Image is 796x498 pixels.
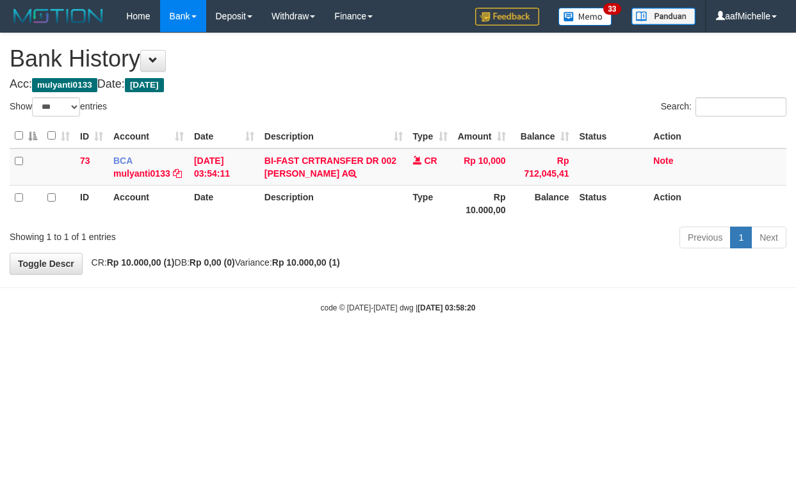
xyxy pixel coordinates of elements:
[189,149,259,186] td: [DATE] 03:54:11
[321,303,476,312] small: code © [DATE]-[DATE] dwg |
[113,156,133,166] span: BCA
[10,78,786,91] h4: Acc: Date:
[10,124,42,149] th: : activate to sort column descending
[10,6,107,26] img: MOTION_logo.png
[108,185,189,221] th: Account
[730,227,752,248] a: 1
[75,185,108,221] th: ID
[453,149,511,186] td: Rp 10,000
[574,124,649,149] th: Status
[10,97,107,116] label: Show entries
[418,303,475,312] strong: [DATE] 03:58:20
[125,78,164,92] span: [DATE]
[32,78,97,92] span: mulyanti0133
[190,257,235,268] strong: Rp 0,00 (0)
[408,124,453,149] th: Type: activate to sort column ascending
[558,8,612,26] img: Button%20Memo.svg
[695,97,786,116] input: Search:
[189,185,259,221] th: Date
[751,227,786,248] a: Next
[32,97,80,116] select: Showentries
[511,185,574,221] th: Balance
[574,185,649,221] th: Status
[648,124,786,149] th: Action
[679,227,731,248] a: Previous
[259,149,408,186] td: BI-FAST CRTRANSFER DR 002 [PERSON_NAME] A
[189,124,259,149] th: Date: activate to sort column ascending
[75,124,108,149] th: ID: activate to sort column ascending
[259,185,408,221] th: Description
[10,225,322,243] div: Showing 1 to 1 of 1 entries
[511,149,574,186] td: Rp 712,045,41
[631,8,695,25] img: panduan.png
[511,124,574,149] th: Balance: activate to sort column ascending
[648,185,786,221] th: Action
[85,257,340,268] span: CR: DB: Variance:
[475,8,539,26] img: Feedback.jpg
[10,46,786,72] h1: Bank History
[424,156,437,166] span: CR
[603,3,621,15] span: 33
[453,185,511,221] th: Rp 10.000,00
[108,124,189,149] th: Account: activate to sort column ascending
[107,257,175,268] strong: Rp 10.000,00 (1)
[10,253,83,275] a: Toggle Descr
[113,168,170,179] a: mulyanti0133
[653,156,673,166] a: Note
[453,124,511,149] th: Amount: activate to sort column ascending
[272,257,340,268] strong: Rp 10.000,00 (1)
[661,97,786,116] label: Search:
[173,168,182,179] a: Copy mulyanti0133 to clipboard
[408,185,453,221] th: Type
[259,124,408,149] th: Description: activate to sort column ascending
[80,156,90,166] span: 73
[42,124,75,149] th: : activate to sort column ascending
